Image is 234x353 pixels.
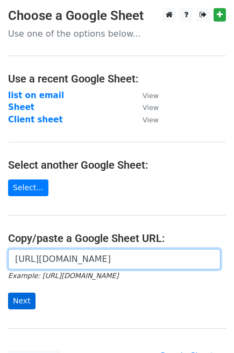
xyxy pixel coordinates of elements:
[132,102,159,112] a: View
[8,179,48,196] a: Select...
[8,28,226,39] p: Use one of the options below...
[8,8,226,24] h3: Choose a Google Sheet
[132,115,159,124] a: View
[143,116,159,124] small: View
[180,301,234,353] iframe: Chat Widget
[132,91,159,100] a: View
[8,102,34,112] a: Sheet
[8,293,36,309] input: Next
[8,232,226,245] h4: Copy/paste a Google Sheet URL:
[8,115,63,124] a: Client sheet
[8,249,221,269] input: Paste your Google Sheet URL here
[8,91,64,100] a: list on email
[143,103,159,112] small: View
[8,158,226,171] h4: Select another Google Sheet:
[8,272,118,280] small: Example: [URL][DOMAIN_NAME]
[143,92,159,100] small: View
[8,72,226,85] h4: Use a recent Google Sheet:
